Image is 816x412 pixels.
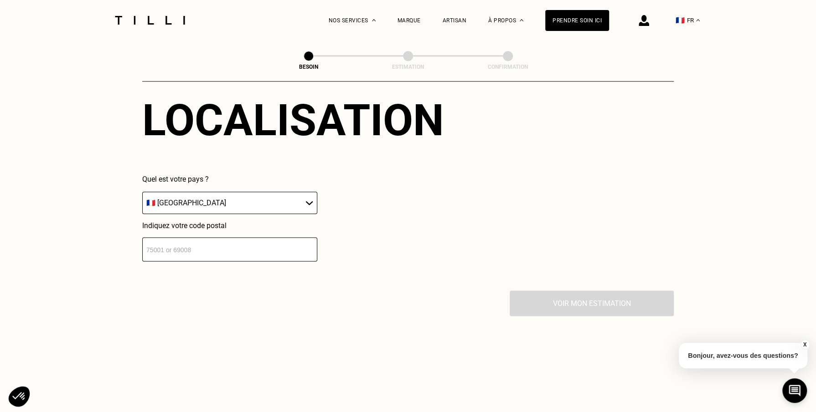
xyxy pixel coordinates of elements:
span: 🇫🇷 [676,16,685,25]
p: Bonjour, avez-vous des questions? [679,343,807,368]
a: Prendre soin ici [545,10,609,31]
p: Quel est votre pays ? [142,175,317,183]
button: X [800,340,809,350]
div: Confirmation [462,64,553,70]
img: Menu déroulant [372,19,376,21]
div: Estimation [362,64,454,70]
img: menu déroulant [696,19,700,21]
img: icône connexion [639,15,649,26]
input: 75001 or 69008 [142,237,317,261]
p: Indiquez votre code postal [142,221,317,230]
a: Marque [398,17,421,24]
img: Logo du service de couturière Tilli [112,16,188,25]
img: Menu déroulant à propos [520,19,523,21]
div: Localisation [142,95,444,146]
div: Besoin [263,64,354,70]
a: Artisan [443,17,467,24]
